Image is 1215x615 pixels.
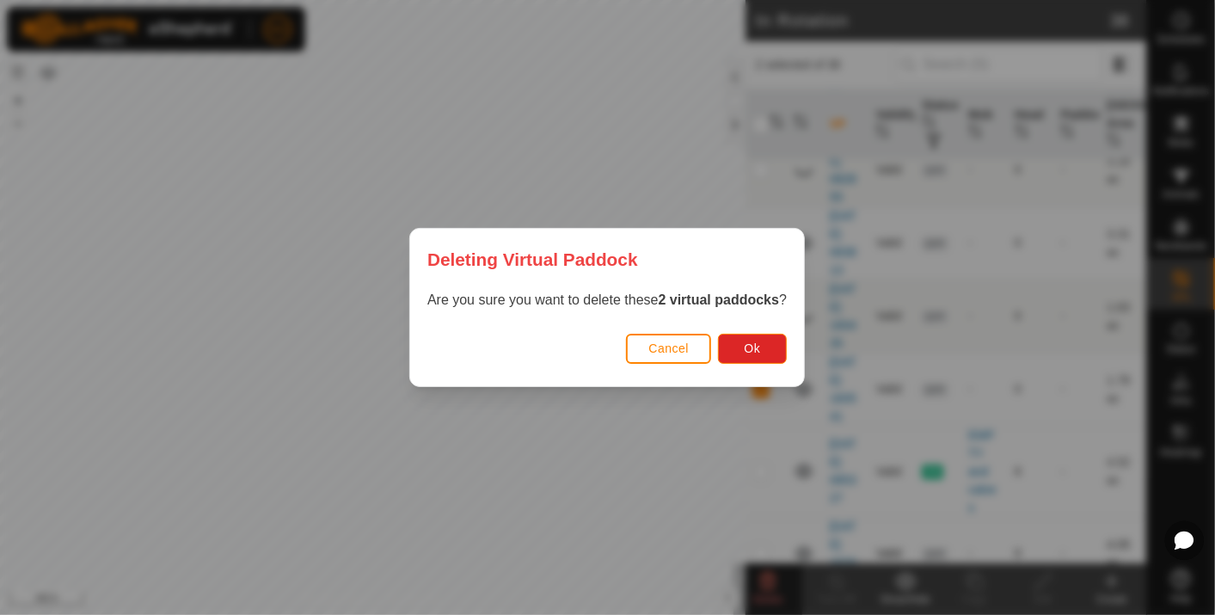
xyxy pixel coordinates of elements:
span: Deleting Virtual Paddock [427,246,638,273]
span: Are you sure you want to delete these ? [427,292,787,307]
button: Cancel [627,334,712,364]
span: Cancel [649,341,690,355]
strong: 2 virtual paddocks [659,292,780,307]
span: Ok [745,341,761,355]
button: Ok [719,334,788,364]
